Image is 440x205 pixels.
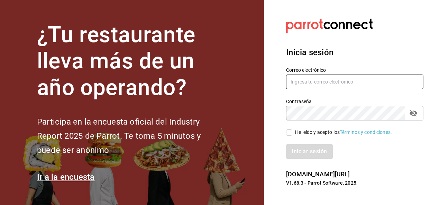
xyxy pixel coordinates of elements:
a: [DOMAIN_NAME][URL] [286,170,350,178]
div: He leído y acepto los [295,129,392,136]
a: Términos y condiciones. [340,129,392,135]
a: Ir a la encuesta [37,172,95,182]
h2: Participa en la encuesta oficial del Industry Report 2025 de Parrot. Te toma 5 minutos y puede se... [37,115,224,157]
h3: Inicia sesión [286,46,423,59]
button: passwordField [407,107,419,119]
input: Ingresa tu correo electrónico [286,75,423,89]
h1: ¿Tu restaurante lleva más de un año operando? [37,22,224,101]
label: Correo electrónico [286,67,423,72]
p: V1.68.3 - Parrot Software, 2025. [286,179,423,186]
label: Contraseña [286,99,423,104]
